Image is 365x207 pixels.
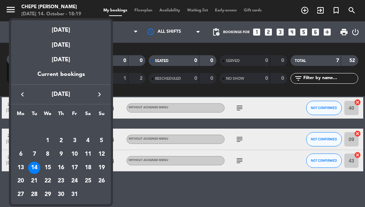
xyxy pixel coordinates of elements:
[55,188,68,201] td: October 30, 2025
[96,162,108,174] div: 19
[27,175,41,188] td: October 21, 2025
[42,175,54,187] div: 22
[95,161,108,175] td: October 19, 2025
[11,20,111,35] div: [DATE]
[14,161,27,175] td: October 13, 2025
[68,188,81,201] td: October 31, 2025
[28,148,40,160] div: 7
[16,90,29,99] button: keyboard_arrow_left
[55,188,67,201] div: 30
[28,175,40,187] div: 21
[68,161,81,175] td: October 17, 2025
[11,70,111,84] div: Current bookings
[55,175,68,188] td: October 23, 2025
[81,134,95,148] td: October 4, 2025
[55,162,67,174] div: 16
[15,188,27,201] div: 27
[55,135,67,147] div: 2
[14,110,27,121] th: Monday
[15,162,27,174] div: 13
[42,148,54,160] div: 8
[11,35,111,50] div: [DATE]
[95,175,108,188] td: October 26, 2025
[14,121,108,134] td: OCT
[81,110,95,121] th: Saturday
[68,188,81,201] div: 31
[96,148,108,160] div: 12
[27,148,41,161] td: October 7, 2025
[68,175,81,188] td: October 24, 2025
[55,161,68,175] td: October 16, 2025
[68,175,81,187] div: 24
[42,188,54,201] div: 29
[15,175,27,187] div: 20
[96,175,108,187] div: 26
[15,148,27,160] div: 6
[68,134,81,148] td: October 3, 2025
[27,110,41,121] th: Tuesday
[42,135,54,147] div: 1
[95,134,108,148] td: October 5, 2025
[82,162,94,174] div: 18
[14,148,27,161] td: October 6, 2025
[27,188,41,201] td: October 28, 2025
[14,175,27,188] td: October 20, 2025
[41,148,55,161] td: October 8, 2025
[41,134,55,148] td: October 1, 2025
[55,148,68,161] td: October 9, 2025
[27,161,41,175] td: October 14, 2025
[93,90,106,99] button: keyboard_arrow_right
[68,148,81,161] td: October 10, 2025
[29,90,93,99] span: [DATE]
[68,135,81,147] div: 3
[81,161,95,175] td: October 18, 2025
[81,148,95,161] td: October 11, 2025
[41,161,55,175] td: October 15, 2025
[55,110,68,121] th: Thursday
[96,135,108,147] div: 5
[68,148,81,160] div: 10
[95,148,108,161] td: October 12, 2025
[82,175,94,187] div: 25
[95,110,108,121] th: Sunday
[55,134,68,148] td: October 2, 2025
[28,188,40,201] div: 28
[68,162,81,174] div: 17
[41,110,55,121] th: Wednesday
[68,110,81,121] th: Friday
[28,162,40,174] div: 14
[11,50,111,70] div: [DATE]
[55,175,67,187] div: 23
[41,188,55,201] td: October 29, 2025
[82,135,94,147] div: 4
[41,175,55,188] td: October 22, 2025
[42,162,54,174] div: 15
[82,148,94,160] div: 11
[95,90,104,99] i: keyboard_arrow_right
[81,175,95,188] td: October 25, 2025
[55,148,67,160] div: 9
[14,188,27,201] td: October 27, 2025
[18,90,27,99] i: keyboard_arrow_left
